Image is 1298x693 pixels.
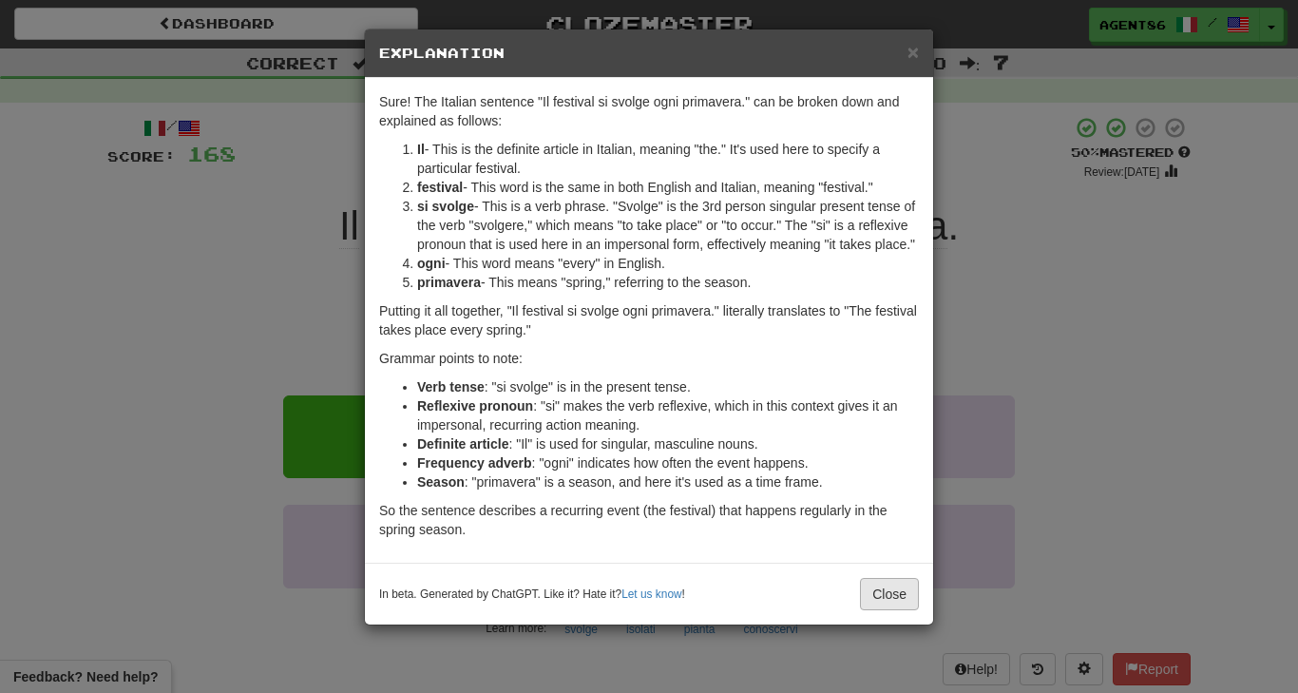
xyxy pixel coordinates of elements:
[379,349,919,368] p: Grammar points to note:
[417,254,919,273] li: - This word means "every" in English.
[417,197,919,254] li: - This is a verb phrase. "Svolge" is the 3rd person singular present tense of the verb "svolgere,...
[379,92,919,130] p: Sure! The Italian sentence "Il festival si svolge ogni primavera." can be broken down and explain...
[907,42,919,62] button: Close
[417,140,919,178] li: - This is the definite article in Italian, meaning "the." It's used here to specify a particular ...
[379,301,919,339] p: Putting it all together, "Il festival si svolge ogni primavera." literally translates to "The fes...
[417,396,919,434] li: : "si" makes the verb reflexive, which in this context gives it an impersonal, recurring action m...
[417,199,474,214] strong: si svolge
[417,472,919,491] li: : "primavera" is a season, and here it's used as a time frame.
[417,434,919,453] li: : "Il" is used for singular, masculine nouns.
[379,44,919,63] h5: Explanation
[379,587,685,603] small: In beta. Generated by ChatGPT. Like it? Hate it? !
[417,273,919,292] li: - This means "spring," referring to the season.
[621,587,681,601] a: Let us know
[417,379,485,395] strong: Verb tense
[417,178,919,197] li: - This word is the same in both English and Italian, meaning "festival."
[417,142,425,157] strong: Il
[417,377,919,396] li: : "si svolge" is in the present tense.
[907,41,919,63] span: ×
[417,180,463,195] strong: festival
[417,256,446,271] strong: ogni
[417,436,508,452] strong: Definite article
[417,398,533,414] strong: Reflexive pronoun
[860,578,919,610] button: Close
[417,275,481,290] strong: primavera
[379,501,919,539] p: So the sentence describes a recurring event (the festival) that happens regularly in the spring s...
[417,474,465,490] strong: Season
[417,455,532,471] strong: Frequency adverb
[417,453,919,472] li: : "ogni" indicates how often the event happens.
